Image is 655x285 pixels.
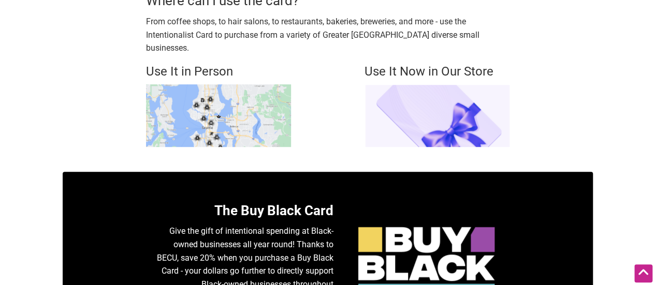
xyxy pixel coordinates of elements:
img: Intentionalist Store [365,84,510,147]
h4: Use It in Person [146,63,291,81]
p: From coffee shops, to hair salons, to restaurants, bakeries, breweries, and more - use the Intent... [146,15,510,55]
h4: Use It Now in Our Store [365,63,510,81]
div: Scroll Back to Top [634,264,652,282]
h3: The Buy Black Card [156,201,333,220]
img: Buy Black map [146,84,291,147]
